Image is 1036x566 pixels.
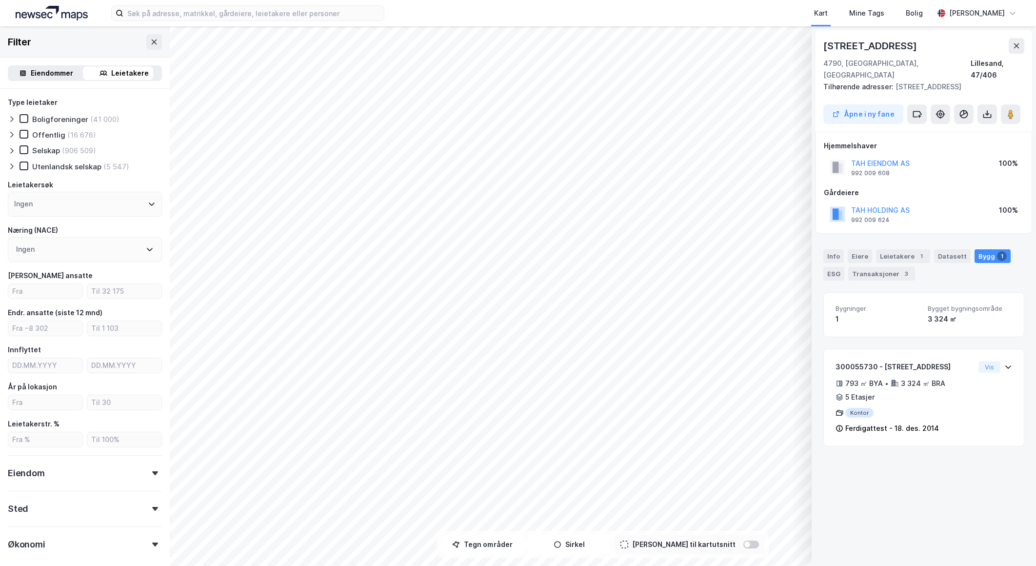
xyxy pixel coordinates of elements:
[823,104,903,124] button: Åpne i ny fane
[103,162,129,171] div: (5 547)
[906,7,923,19] div: Bolig
[67,130,96,140] div: (16 676)
[8,179,53,191] div: Leietakersøk
[8,418,60,430] div: Leietakerstr. %
[8,321,82,336] input: Fra −8 302
[62,146,96,155] div: (906 509)
[14,198,33,210] div: Ingen
[87,432,161,447] input: Til 100%
[999,158,1018,169] div: 100%
[997,251,1007,261] div: 1
[971,58,1024,81] div: Lillesand, 47/406
[845,391,875,403] div: 5 Etasjer
[90,115,120,124] div: (41 000)
[851,216,890,224] div: 992 009 624
[8,395,82,410] input: Fra
[987,519,1036,566] iframe: Chat Widget
[848,249,872,263] div: Eiere
[87,321,161,336] input: Til 1 103
[8,34,31,50] div: Filter
[814,7,828,19] div: Kart
[31,67,73,79] div: Eiendommer
[123,6,384,20] input: Søk på adresse, matrikkel, gårdeiere, leietakere eller personer
[934,249,971,263] div: Datasett
[16,243,35,255] div: Ingen
[823,82,896,91] span: Tilhørende adresser:
[8,97,58,108] div: Type leietaker
[16,6,88,20] img: logo.a4113a55bc3d86da70a041830d287a7e.svg
[32,115,88,124] div: Boligforeninger
[845,378,883,389] div: 793 ㎡ BYA
[441,535,524,554] button: Tegn områder
[8,503,28,515] div: Sted
[823,267,844,281] div: ESG
[999,204,1018,216] div: 100%
[823,58,971,81] div: 4790, [GEOGRAPHIC_DATA], [GEOGRAPHIC_DATA]
[901,269,911,279] div: 3
[975,249,1011,263] div: Bygg
[876,249,930,263] div: Leietakere
[823,81,1016,93] div: [STREET_ADDRESS]
[8,284,82,299] input: Fra
[8,270,93,282] div: [PERSON_NAME] ansatte
[928,313,1012,325] div: 3 324 ㎡
[848,267,915,281] div: Transaksjoner
[87,284,161,299] input: Til 32 175
[528,535,611,554] button: Sirkel
[978,361,1000,373] button: Vis
[928,304,1012,313] span: Bygget bygningsområde
[8,307,102,319] div: Endr. ansatte (siste 12 mnd)
[823,38,919,54] div: [STREET_ADDRESS]
[111,67,149,79] div: Leietakere
[824,187,1024,199] div: Gårdeiere
[823,249,844,263] div: Info
[32,130,65,140] div: Offentlig
[949,7,1005,19] div: [PERSON_NAME]
[8,381,57,393] div: År på lokasjon
[632,539,736,550] div: [PERSON_NAME] til kartutsnitt
[836,361,975,373] div: 300055730 - [STREET_ADDRESS]
[87,395,161,410] input: Til 30
[849,7,884,19] div: Mine Tags
[32,162,101,171] div: Utenlandsk selskap
[987,519,1036,566] div: Kontrollprogram for chat
[8,358,82,373] input: DD.MM.YYYY
[836,313,920,325] div: 1
[8,432,82,447] input: Fra %
[824,140,1024,152] div: Hjemmelshaver
[8,539,45,550] div: Økonomi
[8,467,45,479] div: Eiendom
[885,380,889,387] div: •
[851,169,890,177] div: 992 009 608
[901,378,945,389] div: 3 324 ㎡ BRA
[8,224,58,236] div: Næring (NACE)
[836,304,920,313] span: Bygninger
[32,146,60,155] div: Selskap
[845,423,939,434] div: Ferdigattest - 18. des. 2014
[87,358,161,373] input: DD.MM.YYYY
[8,344,41,356] div: Innflyttet
[916,251,926,261] div: 1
